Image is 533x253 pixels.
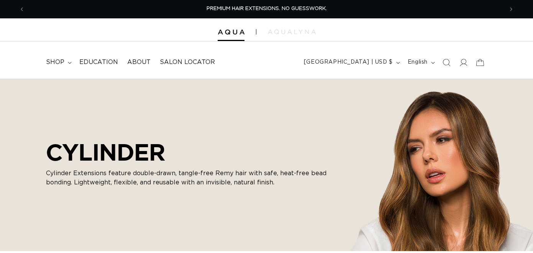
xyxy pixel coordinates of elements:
span: English [408,58,428,66]
button: Previous announcement [13,2,30,16]
button: English [403,55,438,70]
a: About [123,54,155,71]
summary: shop [41,54,75,71]
span: Salon Locator [160,58,215,66]
button: [GEOGRAPHIC_DATA] | USD $ [299,55,403,70]
span: [GEOGRAPHIC_DATA] | USD $ [304,58,393,66]
a: Salon Locator [155,54,220,71]
span: PREMIUM HAIR EXTENSIONS. NO GUESSWORK. [207,6,327,11]
a: Education [75,54,123,71]
img: aqualyna.com [268,30,316,34]
p: Cylinder Extensions feature double-drawn, tangle-free Remy hair with safe, heat-free bead bonding... [46,169,337,187]
summary: Search [438,54,455,71]
span: About [127,58,151,66]
img: Aqua Hair Extensions [218,30,244,35]
h2: CYLINDER [46,139,337,166]
span: Education [79,58,118,66]
span: shop [46,58,64,66]
button: Next announcement [503,2,520,16]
